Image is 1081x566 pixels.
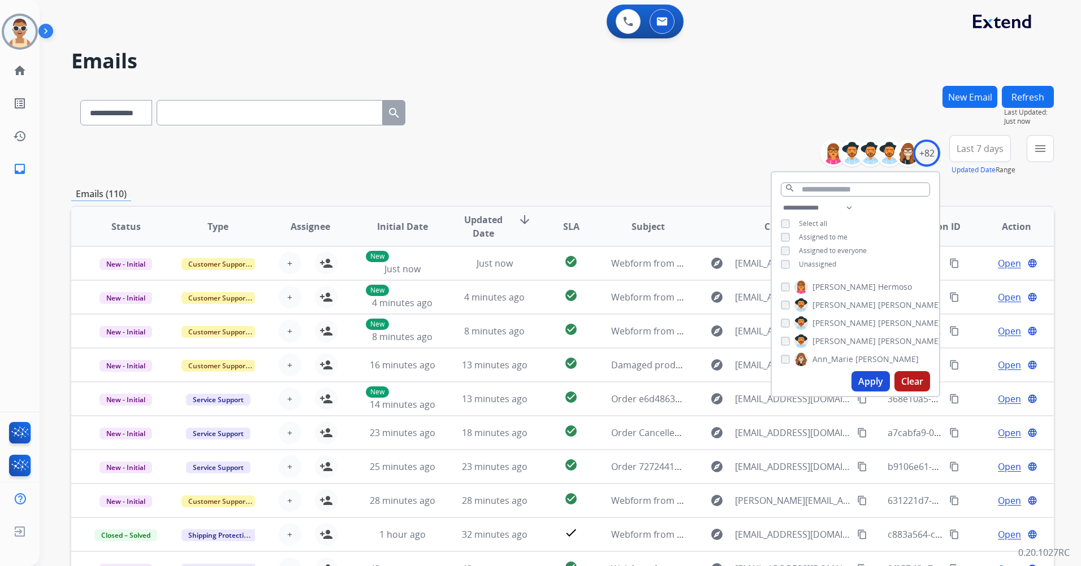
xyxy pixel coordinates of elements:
[1027,394,1037,404] mat-icon: language
[564,526,578,539] mat-icon: check
[100,326,152,338] span: New - Initial
[878,317,941,329] span: [PERSON_NAME]
[319,460,333,473] mat-icon: person_add
[857,428,867,438] mat-icon: content_copy
[949,495,959,506] mat-icon: content_copy
[279,388,301,410] button: +
[319,358,333,372] mat-icon: person_add
[851,371,890,391] button: Apply
[710,426,724,439] mat-icon: explore
[100,292,152,304] span: New - Initial
[735,256,851,270] span: [EMAIL_ADDRESS][DOMAIN_NAME]
[888,494,1059,507] span: 631221d7-e7b5-461c-b8d0-75a9f19a5f1a
[287,358,292,372] span: +
[100,495,152,507] span: New - Initial
[710,358,724,372] mat-icon: explore
[1027,360,1037,370] mat-icon: language
[857,495,867,506] mat-icon: content_copy
[464,291,525,303] span: 4 minutes ago
[710,324,724,338] mat-icon: explore
[878,336,941,347] span: [PERSON_NAME]
[812,299,876,311] span: [PERSON_NAME]
[319,324,333,338] mat-icon: person_add
[207,220,228,233] span: Type
[287,290,292,304] span: +
[366,319,389,330] p: New
[1027,326,1037,336] mat-icon: language
[785,183,795,193] mat-icon: search
[319,528,333,541] mat-icon: person_add
[287,528,292,541] span: +
[279,252,301,275] button: +
[370,460,435,473] span: 25 minutes ago
[287,460,292,473] span: +
[462,426,527,439] span: 18 minutes ago
[13,162,27,176] mat-icon: inbox
[957,146,1004,151] span: Last 7 days
[611,528,867,541] span: Webform from [EMAIL_ADDRESS][DOMAIN_NAME] on [DATE]
[735,324,851,338] span: [EMAIL_ADDRESS][DOMAIN_NAME]
[100,394,152,406] span: New - Initial
[366,386,389,398] p: New
[462,494,527,507] span: 28 minutes ago
[181,495,255,507] span: Customer Support
[735,528,851,541] span: [EMAIL_ADDRESS][DOMAIN_NAME]
[1027,461,1037,472] mat-icon: language
[857,461,867,472] mat-icon: content_copy
[1004,117,1054,126] span: Just now
[462,528,527,541] span: 32 minutes ago
[998,290,1021,304] span: Open
[94,529,157,541] span: Closed – Solved
[291,220,330,233] span: Assignee
[71,50,1054,72] h2: Emails
[1018,546,1070,559] p: 0.20.1027RC
[812,317,876,329] span: [PERSON_NAME]
[181,292,255,304] span: Customer Support
[287,256,292,270] span: +
[962,207,1054,246] th: Action
[462,393,527,405] span: 13 minutes ago
[942,86,997,108] button: New Email
[1027,292,1037,302] mat-icon: language
[611,460,690,473] span: Order 7272441647
[319,256,333,270] mat-icon: person_add
[319,290,333,304] mat-icon: person_add
[564,255,578,268] mat-icon: check_circle
[857,394,867,404] mat-icon: content_copy
[370,426,435,439] span: 23 minutes ago
[13,129,27,143] mat-icon: history
[1002,86,1054,108] button: Refresh
[279,489,301,512] button: +
[998,460,1021,473] span: Open
[13,97,27,110] mat-icon: list_alt
[949,360,959,370] mat-icon: content_copy
[949,461,959,472] mat-icon: content_copy
[764,220,808,233] span: Customer
[949,529,959,539] mat-icon: content_copy
[564,323,578,336] mat-icon: check_circle
[710,392,724,406] mat-icon: explore
[462,460,527,473] span: 23 minutes ago
[735,392,851,406] span: [EMAIL_ADDRESS][DOMAIN_NAME]
[4,16,36,47] img: avatar
[888,528,1061,541] span: c883a564-c309-4873-b8c3-98ca120b132a
[366,285,389,296] p: New
[462,359,527,371] span: 13 minutes ago
[366,251,389,262] p: New
[855,354,919,365] span: [PERSON_NAME]
[949,428,959,438] mat-icon: content_copy
[384,263,421,275] span: Just now
[181,326,255,338] span: Customer Support
[564,356,578,370] mat-icon: check_circle
[564,458,578,472] mat-icon: check_circle
[949,394,959,404] mat-icon: content_copy
[710,494,724,507] mat-icon: explore
[186,428,250,439] span: Service Support
[279,320,301,342] button: +
[998,256,1021,270] span: Open
[377,220,428,233] span: Initial Date
[1027,495,1037,506] mat-icon: language
[287,324,292,338] span: +
[477,257,513,269] span: Just now
[100,461,152,473] span: New - Initial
